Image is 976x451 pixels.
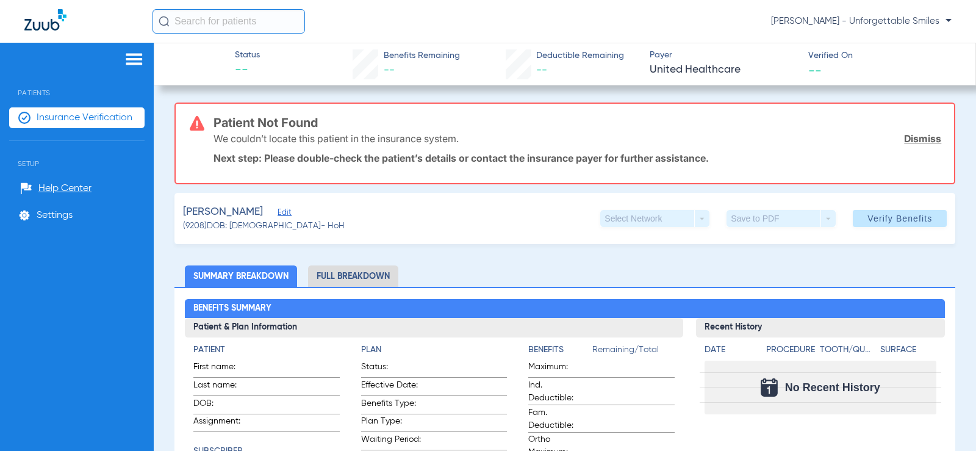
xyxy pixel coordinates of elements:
[37,209,73,222] span: Settings
[278,208,289,220] span: Edit
[820,344,876,361] app-breakdown-title: Tooth/Quad
[9,70,145,97] span: Patients
[235,49,260,62] span: Status
[384,65,395,76] span: --
[528,379,588,405] span: Ind. Deductible:
[785,381,880,394] span: No Recent History
[650,62,798,78] span: United Healthcare
[193,379,253,395] span: Last name:
[820,344,876,356] h4: Tooth/Quad
[159,16,170,27] img: Search Icon
[361,379,421,395] span: Effective Date:
[193,397,253,414] span: DOB:
[213,132,459,145] p: We couldn’t locate this patient in the insurance system.
[766,344,816,361] app-breakdown-title: Procedure
[235,62,260,79] span: --
[361,344,507,356] h4: Plan
[536,65,547,76] span: --
[696,318,945,337] h3: Recent History
[9,141,145,168] span: Setup
[193,361,253,377] span: First name:
[213,152,942,164] p: Next step: Please double-check the patient’s details or contact the insurance payer for further a...
[20,182,91,195] a: Help Center
[771,15,952,27] span: [PERSON_NAME] - Unforgettable Smiles
[592,344,674,361] span: Remaining/Total
[528,361,588,377] span: Maximum:
[24,9,66,31] img: Zuub Logo
[528,344,592,361] app-breakdown-title: Benefits
[528,406,588,432] span: Fam. Deductible:
[880,344,936,361] app-breakdown-title: Surface
[536,49,624,62] span: Deductible Remaining
[183,204,263,220] span: [PERSON_NAME]
[705,344,756,356] h4: Date
[808,63,822,76] span: --
[705,344,756,361] app-breakdown-title: Date
[808,49,956,62] span: Verified On
[152,9,305,34] input: Search for patients
[528,344,592,356] h4: Benefits
[38,182,91,195] span: Help Center
[761,378,778,397] img: Calendar
[361,361,421,377] span: Status:
[361,415,421,431] span: Plan Type:
[853,210,947,227] button: Verify Benefits
[880,344,936,356] h4: Surface
[213,117,942,129] h3: Patient Not Found
[124,52,144,67] img: hamburger-icon
[361,397,421,414] span: Benefits Type:
[384,49,460,62] span: Benefits Remaining
[361,433,421,450] span: Waiting Period:
[190,116,204,131] img: error-icon
[308,265,398,287] li: Full Breakdown
[904,132,941,145] a: Dismiss
[193,344,339,356] h4: Patient
[185,265,297,287] li: Summary Breakdown
[37,112,132,124] span: Insurance Verification
[650,49,798,62] span: Payer
[183,220,345,233] span: (9208) DOB: [DEMOGRAPHIC_DATA] - HoH
[766,344,816,356] h4: Procedure
[193,415,253,431] span: Assignment:
[185,299,945,319] h2: Benefits Summary
[867,214,932,223] span: Verify Benefits
[185,318,683,337] h3: Patient & Plan Information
